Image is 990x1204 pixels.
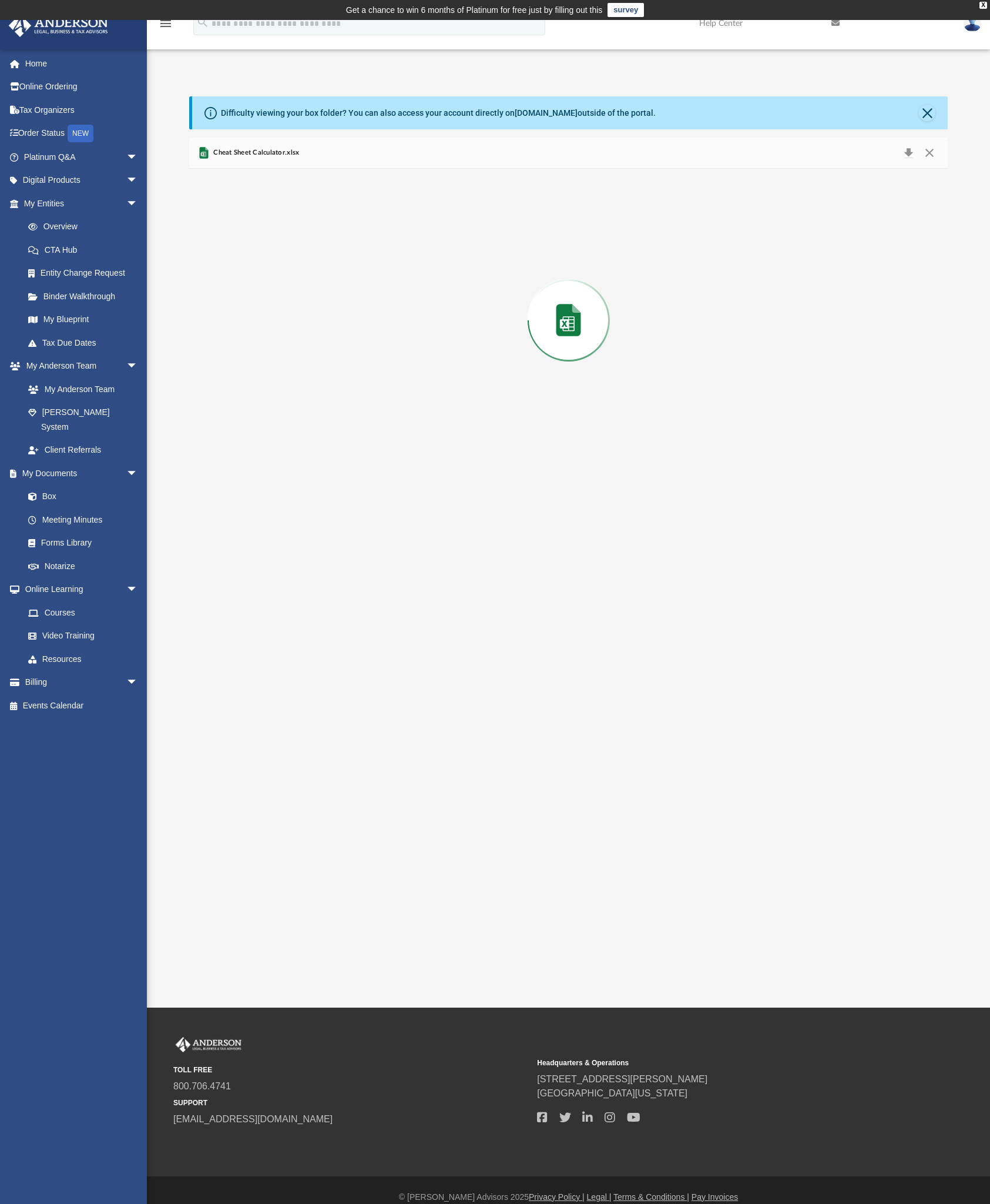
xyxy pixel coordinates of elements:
[8,75,156,99] a: Online Ordering
[16,401,150,439] a: [PERSON_NAME] System
[173,1098,529,1108] small: SUPPORT
[537,1058,892,1068] small: Headquarters & Operations
[16,238,156,262] a: CTA Hub
[16,485,144,509] a: Box
[964,15,981,32] img: User Pic
[16,647,150,671] a: Resources
[159,22,173,31] a: menu
[189,138,948,472] div: Preview
[196,16,209,29] i: search
[173,1037,244,1052] img: Anderson Advisors Platinum Portal
[16,308,150,332] a: My Blueprint
[221,107,656,119] div: Difficulty viewing your box folder? You can also access your account directly on outside of the p...
[8,192,156,215] a: My Entitiesarrow_drop_down
[16,377,144,401] a: My Anderson Team
[126,145,150,169] span: arrow_drop_down
[529,1192,585,1202] a: Privacy Policy |
[16,508,150,531] a: Meeting Minutes
[8,578,150,601] a: Online Learningarrow_drop_down
[16,624,144,648] a: Video Training
[515,108,578,118] a: [DOMAIN_NAME]
[16,601,150,624] a: Courses
[16,331,156,354] a: Tax Due Dates
[126,671,150,695] span: arrow_drop_down
[898,145,919,161] button: Download
[173,1081,231,1091] a: 800.706.4741
[613,1192,689,1202] a: Terms & Conditions |
[979,2,987,9] div: close
[8,122,156,146] a: Order StatusNEW
[147,1191,990,1203] div: © [PERSON_NAME] Advisors 2025
[16,531,144,555] a: Forms Library
[16,554,150,578] a: Notarize
[68,125,93,142] div: NEW
[173,1114,333,1124] a: [EMAIL_ADDRESS][DOMAIN_NAME]
[8,671,156,694] a: Billingarrow_drop_down
[692,1192,738,1202] a: Pay Invoices
[608,3,644,17] a: survey
[5,14,112,37] img: Anderson Advisors Platinum Portal
[8,354,150,378] a: My Anderson Teamarrow_drop_down
[126,578,150,602] span: arrow_drop_down
[16,262,156,285] a: Entity Change Request
[126,192,150,216] span: arrow_drop_down
[16,215,156,239] a: Overview
[8,145,156,169] a: Platinum Q&Aarrow_drop_down
[159,16,173,31] i: menu
[8,52,156,75] a: Home
[8,169,156,192] a: Digital Productsarrow_drop_down
[587,1192,612,1202] a: Legal |
[8,98,156,122] a: Tax Organizers
[8,694,156,717] a: Events Calendar
[16,285,156,308] a: Binder Walkthrough
[126,169,150,193] span: arrow_drop_down
[8,461,150,485] a: My Documentsarrow_drop_down
[346,3,603,17] div: Get a chance to win 6 months of Platinum for free just by filling out this
[211,148,299,158] span: Cheat Sheet Calculator.xlsx
[919,145,940,161] button: Close
[126,461,150,486] span: arrow_drop_down
[173,1065,529,1075] small: TOLL FREE
[126,354,150,379] span: arrow_drop_down
[919,105,935,121] button: Close
[16,439,150,462] a: Client Referrals
[537,1074,707,1084] a: [STREET_ADDRESS][PERSON_NAME]
[537,1088,687,1098] a: [GEOGRAPHIC_DATA][US_STATE]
